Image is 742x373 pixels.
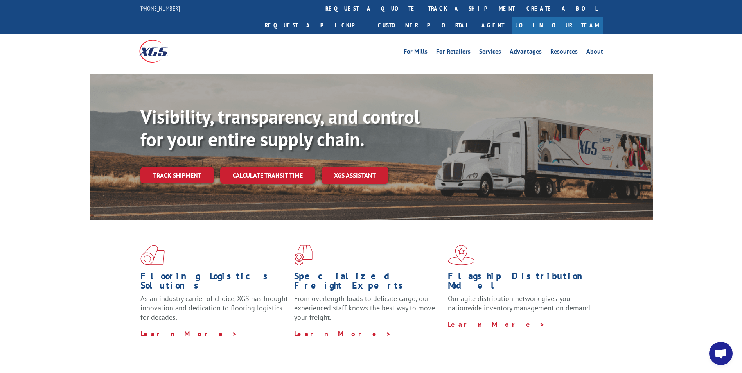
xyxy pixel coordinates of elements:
[140,271,288,294] h1: Flooring Logistics Solutions
[448,245,475,265] img: xgs-icon-flagship-distribution-model-red
[220,167,315,184] a: Calculate transit time
[372,17,474,34] a: Customer Portal
[709,342,733,365] div: Open chat
[140,294,288,322] span: As an industry carrier of choice, XGS has brought innovation and dedication to flooring logistics...
[294,329,392,338] a: Learn More >
[322,167,388,184] a: XGS ASSISTANT
[139,4,180,12] a: [PHONE_NUMBER]
[404,48,428,57] a: For Mills
[510,48,542,57] a: Advantages
[474,17,512,34] a: Agent
[448,294,592,312] span: Our agile distribution network gives you nationwide inventory management on demand.
[479,48,501,57] a: Services
[259,17,372,34] a: Request a pickup
[550,48,578,57] a: Resources
[586,48,603,57] a: About
[512,17,603,34] a: Join Our Team
[140,245,165,265] img: xgs-icon-total-supply-chain-intelligence-red
[140,329,238,338] a: Learn More >
[436,48,471,57] a: For Retailers
[448,271,596,294] h1: Flagship Distribution Model
[140,104,420,151] b: Visibility, transparency, and control for your entire supply chain.
[294,271,442,294] h1: Specialized Freight Experts
[448,320,545,329] a: Learn More >
[140,167,214,183] a: Track shipment
[294,245,313,265] img: xgs-icon-focused-on-flooring-red
[294,294,442,329] p: From overlength loads to delicate cargo, our experienced staff knows the best way to move your fr...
